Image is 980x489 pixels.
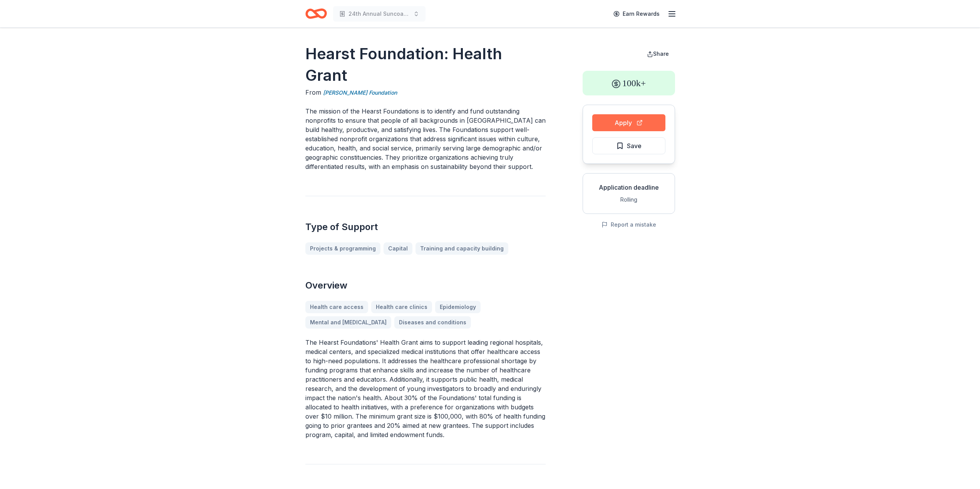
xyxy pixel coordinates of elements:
h1: Hearst Foundation: Health Grant [305,43,546,86]
a: Training and capacity building [415,242,508,255]
button: Report a mistake [601,220,656,229]
span: Share [653,50,669,57]
a: [PERSON_NAME] Foundation [323,88,397,97]
div: 100k+ [583,71,675,95]
a: Projects & programming [305,242,380,255]
h2: Type of Support [305,221,546,233]
a: Capital [384,242,412,255]
h2: Overview [305,279,546,292]
button: 24th Annual Suncoast Hospice Gala [333,6,426,22]
a: Home [305,5,327,23]
p: The Hearst Foundations' Health Grant aims to support leading regional hospitals, medical centers,... [305,338,546,439]
div: From [305,88,546,97]
button: Save [592,137,665,154]
span: Save [627,141,642,151]
div: Rolling [589,195,668,204]
button: Share [641,46,675,62]
p: The mission of the Hearst Foundations is to identify and fund outstanding nonprofits to ensure th... [305,107,546,171]
span: 24th Annual Suncoast Hospice Gala [348,9,410,18]
div: Application deadline [589,183,668,192]
a: Earn Rewards [609,7,664,21]
button: Apply [592,114,665,131]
